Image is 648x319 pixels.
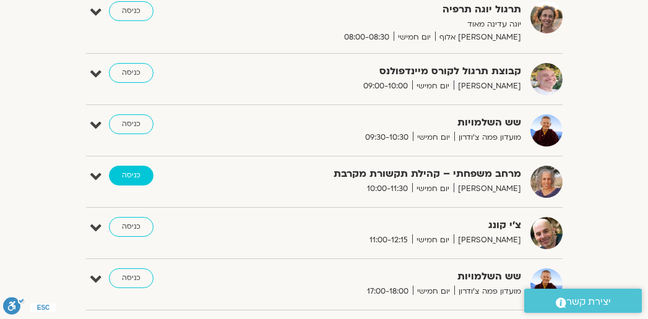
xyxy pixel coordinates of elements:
span: 10:00-11:30 [363,182,412,195]
a: יצירת קשר [524,289,642,313]
strong: מרחב משפחתי – קהילת תקשורת מקרבת [255,166,521,182]
strong: תרגול יוגה תרפיה [255,1,521,18]
span: יום חמישי [413,285,454,298]
span: [PERSON_NAME] [454,182,521,195]
span: יום חמישי [394,31,435,44]
span: 17:00-18:00 [363,285,413,298]
a: כניסה [109,217,153,237]
a: כניסה [109,114,153,134]
span: 08:00-08:30 [340,31,394,44]
span: 09:30-10:30 [361,131,413,144]
span: יום חמישי [412,80,454,93]
span: יצירת קשר [566,294,611,310]
span: יום חמישי [412,182,454,195]
a: כניסה [109,166,153,185]
strong: קבוצת תרגול לקורס מיינדפולנס [255,63,521,80]
strong: צ'י קונג [255,217,521,234]
span: 09:00-10:00 [359,80,412,93]
span: יום חמישי [413,131,454,144]
span: מועדון פמה צ'ודרון [454,131,521,144]
a: כניסה [109,268,153,288]
p: יוגה עדינה מאוד [255,18,521,31]
strong: שש השלמויות [255,114,521,131]
strong: שש השלמויות [255,268,521,285]
span: [PERSON_NAME] [454,234,521,247]
span: מועדון פמה צ'ודרון [454,285,521,298]
a: כניסה [109,1,153,21]
span: 11:00-12:15 [365,234,412,247]
span: [PERSON_NAME] אלוף [435,31,521,44]
span: [PERSON_NAME] [454,80,521,93]
a: כניסה [109,63,153,83]
span: יום חמישי [412,234,454,247]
